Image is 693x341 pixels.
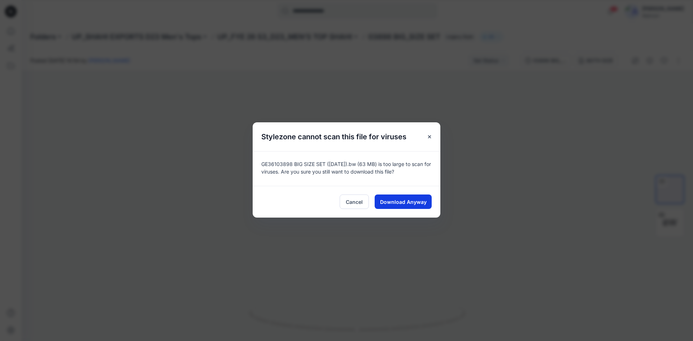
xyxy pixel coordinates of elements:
button: Close [423,130,436,143]
button: Cancel [340,194,369,209]
button: Download Anyway [375,194,432,209]
span: Download Anyway [380,198,427,206]
h5: Stylezone cannot scan this file for viruses [253,122,415,151]
span: Cancel [346,198,363,206]
div: GE36103898 BIG SIZE SET ([DATE]).bw (63 MB) is too large to scan for viruses. Are you sure you st... [253,151,440,186]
